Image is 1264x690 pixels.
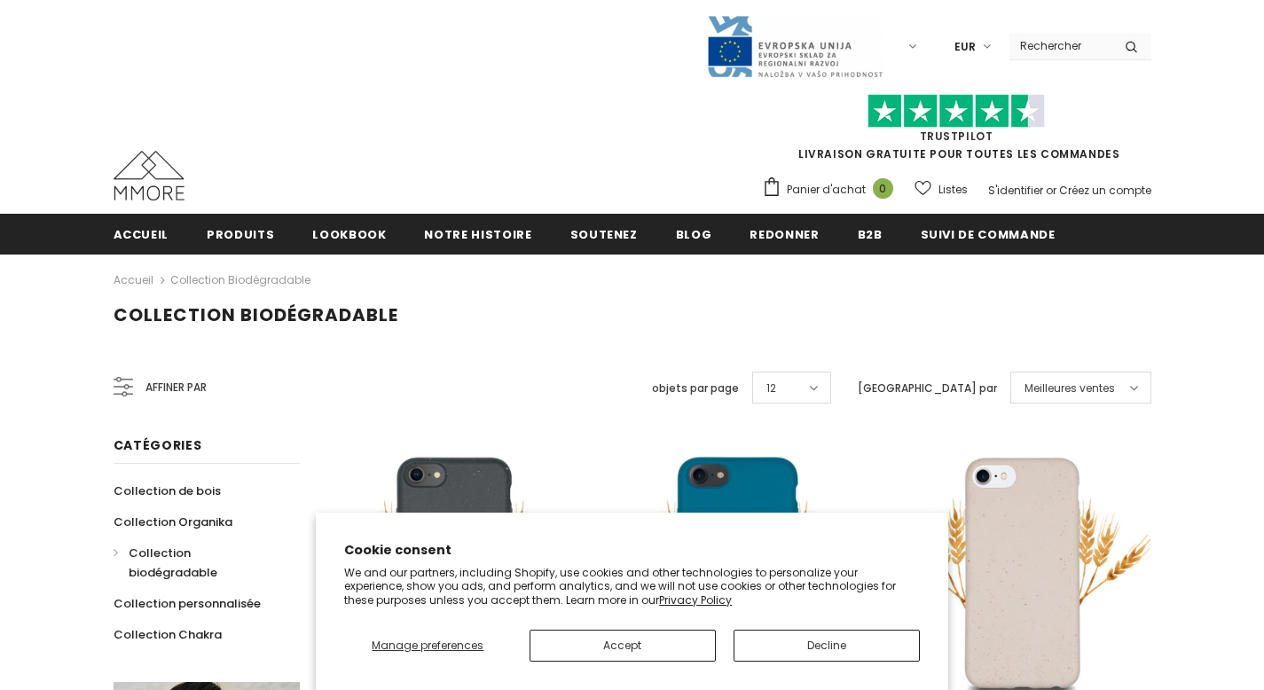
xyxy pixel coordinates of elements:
span: Redonner [750,226,819,243]
img: Cas MMORE [114,151,184,200]
span: Produits [207,226,274,243]
a: S'identifier [988,183,1043,198]
a: Collection Organika [114,506,232,537]
a: Privacy Policy [659,592,732,608]
a: TrustPilot [920,129,993,144]
span: 12 [766,380,776,397]
span: Notre histoire [424,226,531,243]
a: Blog [676,214,712,254]
a: Collection de bois [114,475,221,506]
span: Blog [676,226,712,243]
span: Collection biodégradable [114,302,398,327]
button: Accept [530,630,716,662]
span: Suivi de commande [921,226,1056,243]
a: Collection personnalisée [114,588,261,619]
a: Collection biodégradable [114,537,280,588]
a: Notre histoire [424,214,531,254]
input: Search Site [1009,33,1111,59]
button: Manage preferences [344,630,511,662]
a: Accueil [114,214,169,254]
span: Listes [938,181,968,199]
p: We and our partners, including Shopify, use cookies and other technologies to personalize your ex... [344,566,920,608]
span: Panier d'achat [787,181,866,199]
span: Catégories [114,436,202,454]
a: Créez un compte [1059,183,1151,198]
a: Javni Razpis [706,38,883,53]
label: objets par page [652,380,739,397]
a: Lookbook [312,214,386,254]
label: [GEOGRAPHIC_DATA] par [858,380,997,397]
button: Decline [734,630,920,662]
a: Produits [207,214,274,254]
span: Accueil [114,226,169,243]
a: B2B [858,214,883,254]
a: Suivi de commande [921,214,1056,254]
span: Affiner par [145,378,207,397]
span: B2B [858,226,883,243]
span: Collection biodégradable [129,545,217,581]
span: Collection Organika [114,514,232,530]
span: Collection personnalisée [114,595,261,612]
span: Manage preferences [372,638,483,653]
span: EUR [954,38,976,56]
span: soutenez [570,226,638,243]
span: Collection Chakra [114,626,222,643]
h2: Cookie consent [344,541,920,560]
a: Panier d'achat 0 [762,176,902,203]
span: Meilleures ventes [1025,380,1115,397]
img: Faites confiance aux étoiles pilotes [868,94,1045,129]
a: Collection biodégradable [170,272,310,287]
span: Collection de bois [114,482,221,499]
a: Accueil [114,270,153,291]
a: Listes [915,174,968,205]
span: Lookbook [312,226,386,243]
a: soutenez [570,214,638,254]
span: 0 [873,178,893,199]
span: LIVRAISON GRATUITE POUR TOUTES LES COMMANDES [762,102,1151,161]
a: Collection Chakra [114,619,222,650]
span: or [1046,183,1056,198]
a: Redonner [750,214,819,254]
img: Javni Razpis [706,14,883,79]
